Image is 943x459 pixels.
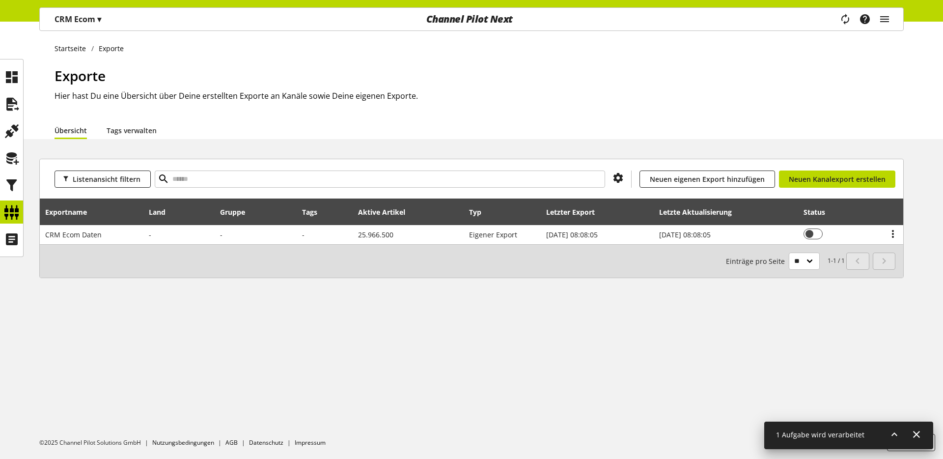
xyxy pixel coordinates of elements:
[358,207,415,217] div: Aktive Artikel
[789,174,886,184] span: Neuen Kanalexport erstellen
[55,66,106,85] span: Exporte
[546,207,605,217] div: Letzter Export
[302,230,305,239] span: -
[97,14,101,25] span: ▾
[469,207,491,217] div: Typ
[249,438,283,447] a: Datenschutz
[55,13,101,25] p: CRM Ecom
[469,230,517,239] span: Eigener Export
[149,207,175,217] div: Land
[225,438,238,447] a: AGB
[107,125,157,136] a: Tags verwalten
[639,171,775,188] a: Neuen eigenen Export hinzufügen
[295,438,326,447] a: Impressum
[726,253,845,270] small: 1-1 / 1
[659,230,711,239] span: [DATE] 08:08:05
[55,125,87,136] a: Übersicht
[55,90,904,102] h2: Hier hast Du eine Übersicht über Deine erstellten Exporte an Kanäle sowie Deine eigenen Exporte.
[55,43,91,54] a: Startseite
[220,207,255,217] div: Gruppe
[149,230,151,239] span: -
[39,7,904,31] nav: main navigation
[73,174,140,184] span: Listenansicht filtern
[726,256,789,266] span: Einträge pro Seite
[39,438,152,447] li: ©2025 Channel Pilot Solutions GmbH
[358,230,393,239] span: 25.966.500
[152,438,214,447] a: Nutzungsbedingungen
[779,171,895,188] a: Neuen Kanalexport erstellen
[55,171,151,188] button: Listenansicht filtern
[776,430,864,439] span: 1 Aufgabe wird verarbeitet
[302,207,317,217] div: Tags
[650,174,765,184] span: Neuen eigenen Export hinzufügen
[45,207,97,217] div: Exportname
[659,207,742,217] div: Letzte Aktualisierung
[804,207,835,217] div: Status
[546,230,598,239] span: [DATE] 08:08:05
[45,230,102,239] span: CRM Ecom Daten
